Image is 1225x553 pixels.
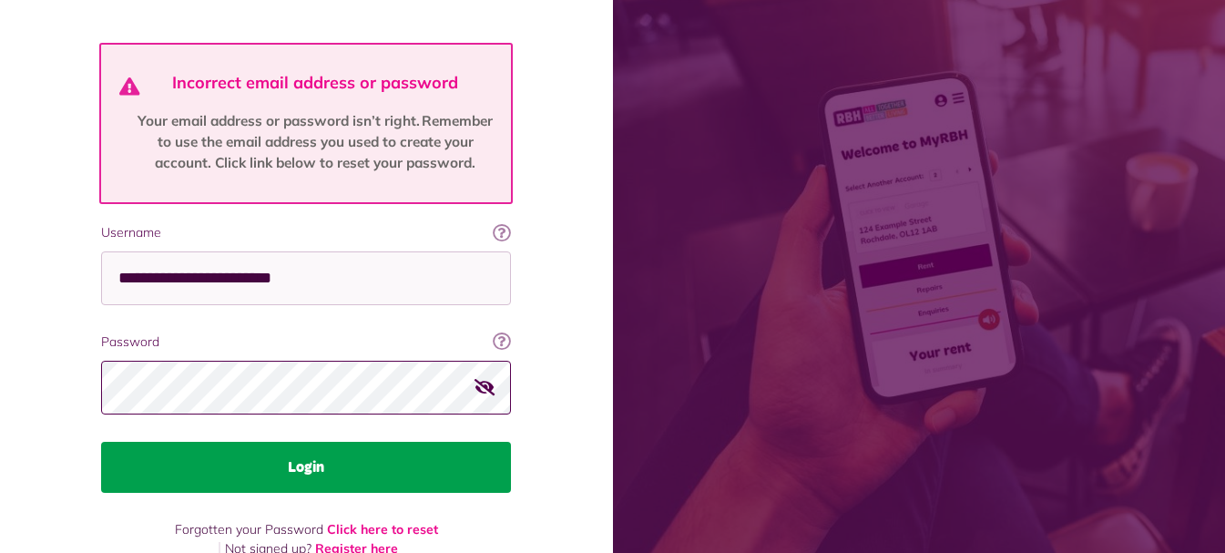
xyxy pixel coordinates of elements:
p: Your email address or password isn’t right. Remember to use the email address you used to create ... [130,111,501,174]
a: Click here to reset [327,521,438,538]
label: Username [101,223,511,242]
span: Forgotten your Password [175,521,323,538]
label: Password [101,333,511,352]
button: Login [101,442,511,493]
h4: Incorrect email address or password [130,73,501,93]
